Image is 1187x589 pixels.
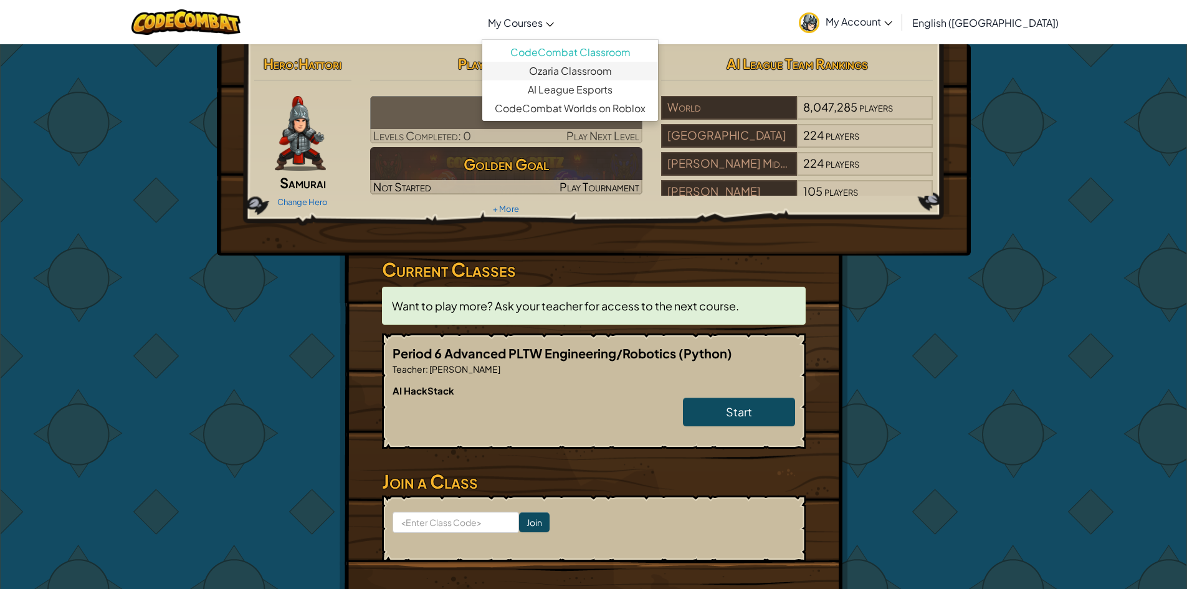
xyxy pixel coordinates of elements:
[826,128,859,142] span: players
[370,150,642,178] h3: Golden Goal
[373,180,431,194] span: Not Started
[482,43,658,62] a: CodeCombat Classroom
[382,256,806,284] h3: Current Classes
[803,184,822,198] span: 105
[566,128,639,143] span: Play Next Level
[298,55,341,72] span: Hattori
[560,180,639,194] span: Play Tournament
[727,55,868,72] span: AI League Team Rankings
[264,55,293,72] span: Hero
[661,152,797,176] div: [PERSON_NAME] Middle
[393,512,519,533] input: <Enter Class Code>
[912,16,1059,29] span: English ([GEOGRAPHIC_DATA])
[382,467,806,496] h3: Join a Class
[370,147,642,194] a: Golden GoalNot StartedPlay Tournament
[661,136,933,150] a: [GEOGRAPHIC_DATA]224players
[370,147,642,194] img: Golden Goal
[824,184,858,198] span: players
[373,128,471,143] span: Levels Completed: 0
[859,100,893,114] span: players
[661,192,933,206] a: [PERSON_NAME]105players
[826,15,892,28] span: My Account
[426,363,428,375] span: :
[277,197,328,207] a: Change Hero
[803,100,857,114] span: 8,047,285
[661,108,933,122] a: World8,047,285players
[793,2,899,42] a: My Account
[482,80,658,99] a: AI League Esports
[393,345,679,361] span: Period 6 Advanced PLTW Engineering/Robotics
[482,6,560,39] a: My Courses
[519,512,550,532] input: Join
[803,128,824,142] span: 224
[482,99,658,118] a: CodeCombat Worlds on Roblox
[428,363,500,375] span: [PERSON_NAME]
[661,96,797,120] div: World
[799,12,819,33] img: avatar
[906,6,1065,39] a: English ([GEOGRAPHIC_DATA])
[661,164,933,178] a: [PERSON_NAME] Middle224players
[488,16,543,29] span: My Courses
[826,156,859,170] span: players
[131,9,241,35] img: CodeCombat logo
[679,345,732,361] span: (Python)
[392,299,739,313] span: Want to play more? Ask your teacher for access to the next course.
[803,156,824,170] span: 224
[482,62,658,80] a: Ozaria Classroom
[726,405,752,419] span: Start
[661,124,797,148] div: [GEOGRAPHIC_DATA]
[458,55,496,72] span: Player
[393,363,426,375] span: Teacher
[370,96,642,143] a: Play Next Level
[683,398,795,426] a: Start
[393,385,454,396] span: AI HackStack
[280,174,326,191] span: Samurai
[293,55,298,72] span: :
[275,96,326,171] img: samurai.pose.png
[661,180,797,204] div: [PERSON_NAME]
[493,204,519,214] a: + More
